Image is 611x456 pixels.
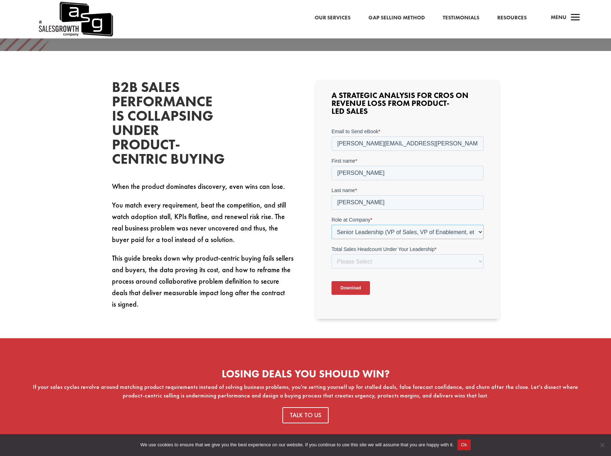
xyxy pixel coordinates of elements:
p: When the product dominates discovery, even wins can lose. [112,181,295,199]
h2: Losing Deals You Should Win? [22,369,589,383]
p: You match every requirement, beat the competition, and still watch adoption stall, KPIs flatline,... [112,199,295,252]
a: Testimonials [443,13,479,23]
span: No [598,441,606,448]
span: Menu [551,14,567,21]
button: Ok [457,439,471,450]
span: a [568,11,583,25]
span: We use cookies to ensure that we give you the best experience on our website. If you continue to ... [140,441,453,448]
a: Our Services [315,13,351,23]
p: This guide breaks down why product-centric buying fails sellers and buyers, the data proving its ... [112,252,295,310]
h3: A Strategic Analysis for CROs on Revenue Loss from Product-Led Sales [332,92,484,119]
iframe: Form 0 [332,128,484,307]
p: If your sales cycles revolve around matching product requirements instead of solving business pro... [22,383,589,400]
h2: B2B Sales Performance Is Collapsing Under Product-Centric Buying [112,80,220,170]
a: Talk to Us [282,407,329,423]
a: Gap Selling Method [368,13,425,23]
a: Resources [497,13,527,23]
